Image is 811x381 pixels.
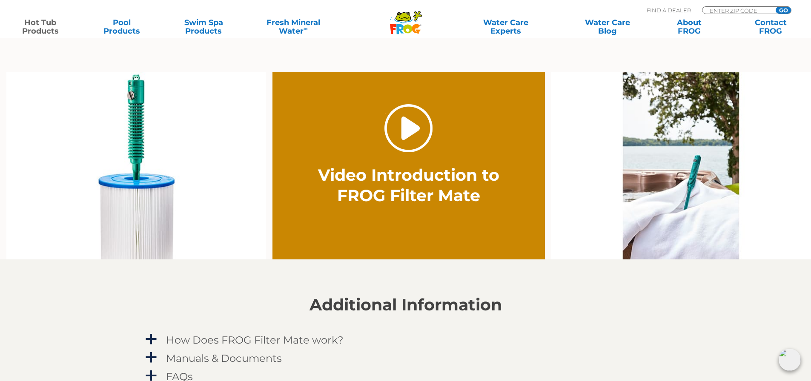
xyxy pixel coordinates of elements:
[144,332,668,348] a: a How Does FROG Filter Mate work?
[384,104,433,152] a: Play Video
[144,296,668,314] h2: Additional Information
[709,7,766,14] input: Zip Code Form
[779,349,801,371] img: openIcon
[145,351,158,364] span: a
[144,350,668,366] a: a Manuals & Documents
[166,353,282,364] h4: Manuals & Documents
[145,333,158,346] span: a
[172,18,235,35] a: Swim SpaProducts
[9,18,72,35] a: Hot TubProducts
[739,18,802,35] a: ContactFROG
[304,25,308,32] sup: ∞
[6,72,266,259] img: FROG® Filter Mate® Inside Cartridge — Simple Mineral Pool Sanitizer
[313,165,504,206] h2: Video Introduction to FROG Filter Mate
[576,18,639,35] a: Water CareBlog
[776,7,791,14] input: GO
[551,72,811,259] img: FROG® Filter Mate® — Simple Mineral Water Care for Hot Tubs
[657,18,721,35] a: AboutFROG
[253,18,333,35] a: Fresh MineralWater∞
[90,18,154,35] a: PoolProducts
[647,6,691,14] p: Find A Dealer
[166,334,344,346] h4: How Does FROG Filter Mate work?
[454,18,557,35] a: Water CareExperts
